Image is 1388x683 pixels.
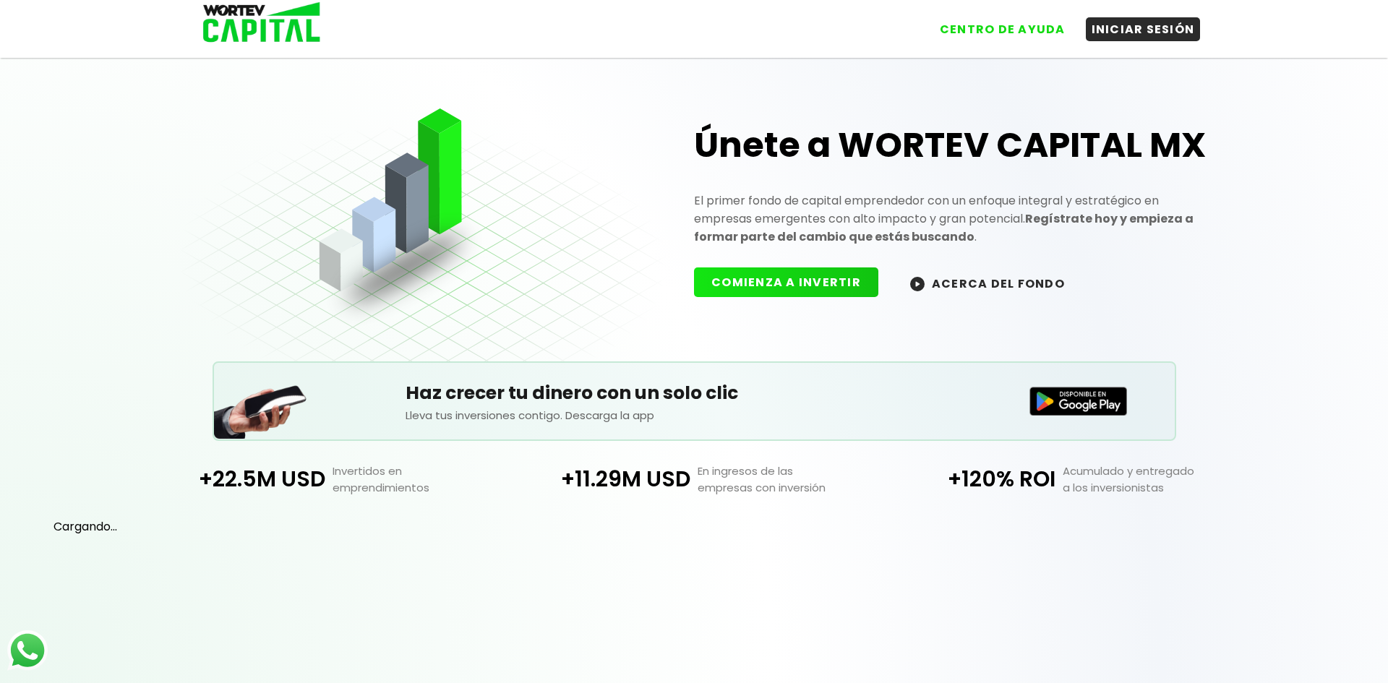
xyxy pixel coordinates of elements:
[325,463,512,496] p: Invertidos en emprendimientos
[877,463,1056,496] p: +120% ROI
[214,367,308,439] img: Teléfono
[1086,17,1201,41] button: INICIAR SESIÓN
[694,210,1194,245] strong: Regístrate hoy y empieza a formar parte del cambio que estás buscando
[406,407,982,424] p: Lleva tus inversiones contigo. Descarga la app
[1071,7,1201,41] a: INICIAR SESIÓN
[694,192,1207,246] p: El primer fondo de capital emprendedor con un enfoque integral y estratégico en empresas emergent...
[7,630,48,671] img: logos_whatsapp-icon.242b2217.svg
[694,274,893,291] a: COMIENZA A INVERTIR
[53,517,1335,536] p: Cargando...
[406,379,982,407] h5: Haz crecer tu dinero con un solo clic
[690,463,877,496] p: En ingresos de las empresas con inversión
[146,463,325,496] p: +22.5M USD
[694,267,878,297] button: COMIENZA A INVERTIR
[893,267,1082,298] button: ACERCA DEL FONDO
[511,463,690,496] p: +11.29M USD
[910,277,925,291] img: wortev-capital-acerca-del-fondo
[920,7,1071,41] a: CENTRO DE AYUDA
[1055,463,1242,496] p: Acumulado y entregado a los inversionistas
[1029,387,1128,416] img: Disponible en Google Play
[694,122,1207,168] h1: Únete a WORTEV CAPITAL MX
[934,17,1071,41] button: CENTRO DE AYUDA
